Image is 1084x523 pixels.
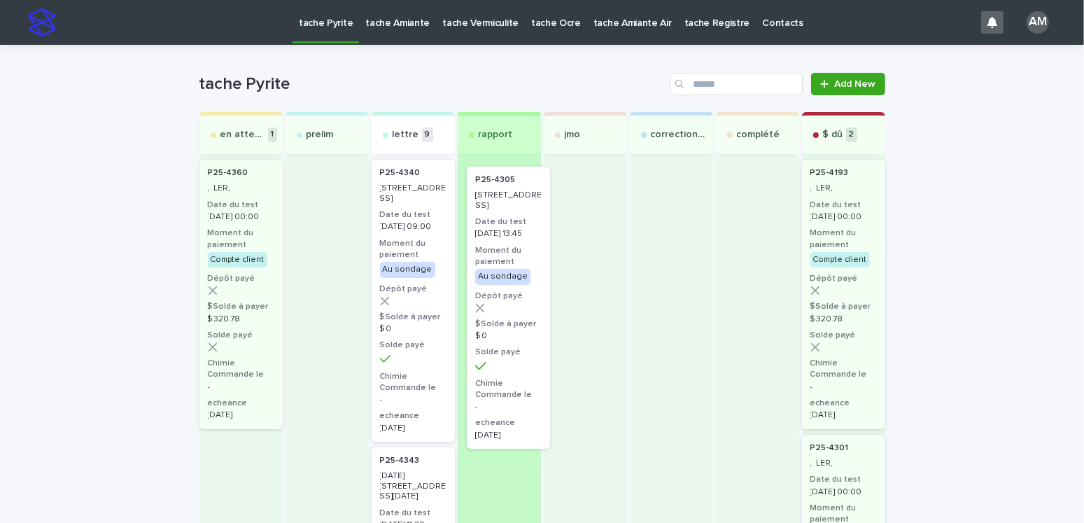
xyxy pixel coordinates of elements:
[28,8,56,36] img: stacker-logo-s-only.png
[393,129,419,141] p: lettre
[422,127,433,142] p: 9
[1027,11,1049,34] div: AM
[811,73,885,95] a: Add New
[670,73,803,95] input: Search
[835,79,876,89] span: Add New
[199,74,665,95] h1: tache Pyrite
